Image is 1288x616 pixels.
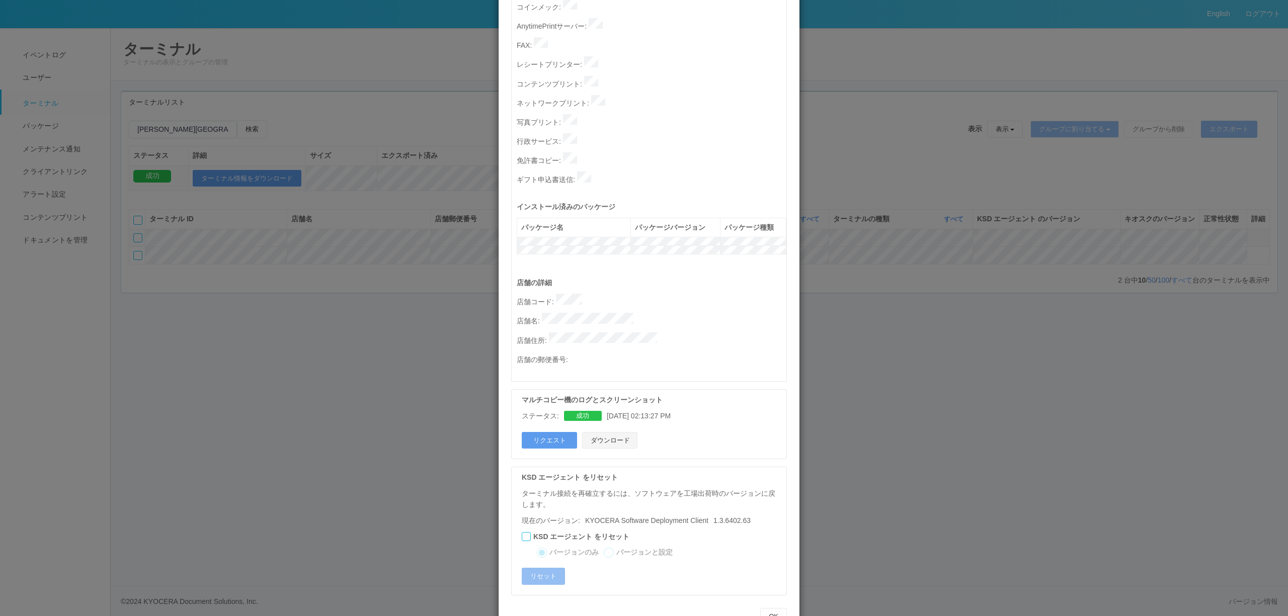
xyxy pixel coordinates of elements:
[517,95,786,109] p: ネットワークプリント :
[517,76,786,90] p: コンテンツプリント :
[522,432,577,449] button: リクエスト
[521,222,626,233] div: パッケージ名
[517,313,786,327] p: 店舗名 :
[522,472,781,483] p: KSD エージェント をリセット
[517,114,786,128] p: 写真プリント :
[580,516,751,524] span: 1.3.6402.63
[517,37,786,51] p: FAX :
[549,547,599,558] label: バージョンのみ
[517,171,786,186] p: ギフト申込書送信 :
[517,152,786,166] p: 免許書コピー :
[517,351,786,366] p: 店舗の郵便番号 :
[725,222,782,233] div: パッケージ種類
[533,532,629,542] label: KSD エージェント をリセット
[517,332,786,346] p: 店舗住所 :
[517,133,786,147] p: 行政サービス :
[517,202,786,212] p: インストール済みのパッケージ
[582,432,637,449] button: ダウンロード
[517,278,786,288] p: 店舗の詳細
[635,222,716,233] div: パッケージバージョン
[522,515,781,526] p: 現在のバージョン:
[522,395,781,405] p: マルチコピー機のログとスクリーンショット
[517,18,786,32] p: AnytimePrintサーバー :
[522,488,781,510] p: ターミナル接続を再確立するには、ソフトウェアを工場出荷時のバージョンに戻します。
[522,411,781,421] div: [DATE] 02:13:27 PM
[517,294,786,308] p: 店舗コード :
[522,568,565,585] button: リセット
[616,547,673,558] label: バージョンと設定
[517,56,786,70] p: レシートプリンター :
[585,516,708,524] span: KYOCERA Software Deployment Client
[522,411,559,421] p: ステータス:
